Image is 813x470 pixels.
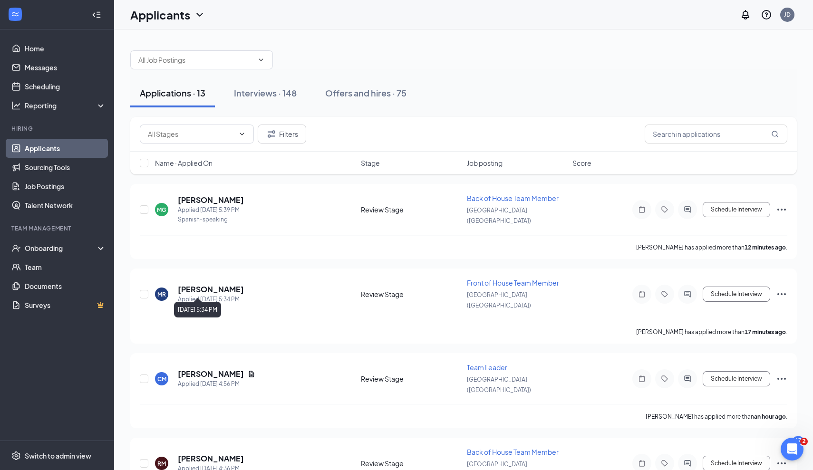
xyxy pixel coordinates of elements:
svg: ChevronDown [257,56,265,64]
svg: MagnifyingGlass [771,130,779,138]
div: Review Stage [361,459,461,468]
span: [GEOGRAPHIC_DATA] ([GEOGRAPHIC_DATA]) [467,376,531,393]
svg: UserCheck [11,243,21,253]
div: Switch to admin view [25,451,91,460]
b: 17 minutes ago [745,328,786,336]
svg: ActiveChat [682,290,693,298]
button: Filter Filters [258,125,306,144]
p: [PERSON_NAME] has applied more than . [646,412,787,421]
h5: [PERSON_NAME] [178,195,244,205]
svg: Ellipses [776,458,787,469]
a: Sourcing Tools [25,158,106,177]
svg: Settings [11,451,21,460]
div: Onboarding [25,243,98,253]
svg: Tag [659,206,670,213]
svg: ChevronDown [194,9,205,20]
div: Applied [DATE] 4:56 PM [178,379,255,389]
div: Reporting [25,101,106,110]
div: Review Stage [361,205,461,214]
span: Team Leader [467,363,507,372]
button: Schedule Interview [703,371,770,386]
div: Applied [DATE] 5:39 PM [178,205,244,215]
svg: Document [248,370,255,378]
svg: Ellipses [776,288,787,300]
h1: Applicants [130,7,190,23]
svg: Collapse [92,10,101,19]
span: Back of House Team Member [467,194,559,202]
svg: QuestionInfo [761,9,772,20]
input: All Job Postings [138,55,253,65]
div: Review Stage [361,374,461,384]
h5: [PERSON_NAME] [178,453,244,464]
svg: Note [636,460,648,467]
a: Talent Network [25,196,106,215]
svg: Ellipses [776,373,787,384]
div: Hiring [11,125,104,133]
a: SurveysCrown [25,296,106,315]
p: [PERSON_NAME] has applied more than . [636,328,787,336]
span: Stage [361,158,380,168]
svg: Ellipses [776,204,787,215]
div: RM [157,460,166,468]
b: 12 minutes ago [745,244,786,251]
svg: Note [636,206,648,213]
a: Messages [25,58,106,77]
svg: Note [636,375,648,383]
svg: ChevronDown [238,130,246,138]
button: Schedule Interview [703,287,770,302]
input: Search in applications [645,125,787,144]
span: [GEOGRAPHIC_DATA] ([GEOGRAPHIC_DATA]) [467,207,531,224]
span: [GEOGRAPHIC_DATA] ([GEOGRAPHIC_DATA]) [467,291,531,309]
span: 2 [800,438,808,445]
a: Documents [25,277,106,296]
svg: Filter [266,128,277,140]
span: Name · Applied On [155,158,213,168]
svg: ActiveChat [682,460,693,467]
svg: ActiveChat [682,375,693,383]
svg: ActiveChat [682,206,693,213]
div: MG [157,206,166,214]
svg: Notifications [740,9,751,20]
svg: Note [636,290,648,298]
a: Team [25,258,106,277]
div: CM [157,375,166,383]
b: an hour ago [754,413,786,420]
div: Review Stage [361,289,461,299]
div: Team Management [11,224,104,232]
h5: [PERSON_NAME] [178,369,244,379]
div: Applications · 13 [140,87,205,99]
a: Applicants [25,139,106,158]
svg: WorkstreamLogo [10,10,20,19]
div: [DATE] 5:34 PM [174,302,221,317]
input: All Stages [148,129,234,139]
svg: Tag [659,375,670,383]
svg: Tag [659,460,670,467]
div: MR [157,290,166,298]
div: Interviews · 148 [234,87,297,99]
a: Scheduling [25,77,106,96]
div: JD [784,10,791,19]
svg: Analysis [11,101,21,110]
h5: [PERSON_NAME] [178,284,244,295]
span: Score [572,158,591,168]
p: [PERSON_NAME] has applied more than . [636,243,787,251]
span: Back of House Team Member [467,448,559,456]
iframe: Intercom live chat [781,438,803,460]
span: Job posting [467,158,503,168]
svg: Tag [659,290,670,298]
span: Front of House Team Member [467,278,559,287]
button: Schedule Interview [703,202,770,217]
div: Spanish-speaking [178,215,244,224]
div: Applied [DATE] 5:34 PM [178,295,244,304]
div: Offers and hires · 75 [325,87,406,99]
div: 17 [793,436,803,444]
a: Home [25,39,106,58]
a: Job Postings [25,177,106,196]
